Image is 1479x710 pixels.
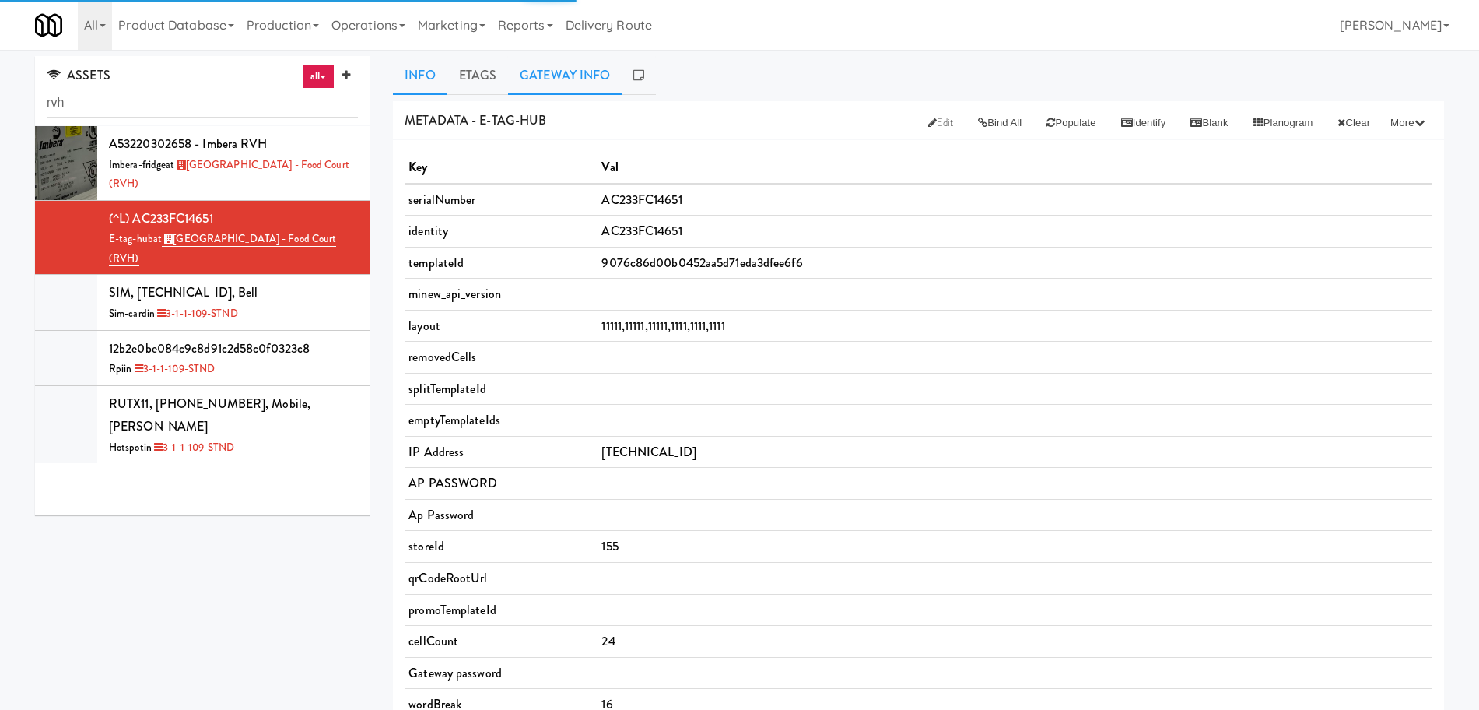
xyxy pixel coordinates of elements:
[1383,111,1432,135] button: More
[1109,109,1179,137] button: Identify
[405,247,598,279] td: templateId
[405,468,598,500] td: AP PASSWORD
[601,254,802,272] span: 9076c86d00b0452aa5d71eda3dfee6f6
[601,443,696,461] span: [TECHNICAL_ID]
[405,594,598,626] td: promoTemplateId
[405,657,598,689] td: Gateway password
[405,373,598,405] td: splitTemplateId
[147,306,238,321] span: in
[109,360,358,379] div: Rpi
[109,395,310,436] span: RUTX11, [PHONE_NUMBER], Mobile, [PERSON_NAME]
[405,279,598,311] td: minew_api_version
[508,56,622,95] a: Gateway Info
[109,339,310,357] span: 12b2e0be084c9c8d91c2d58c0f0323c8
[1325,109,1383,137] button: Clear
[1178,109,1240,137] button: Blank
[155,306,238,321] a: 3-1-1-109-STND
[405,405,598,437] td: emptyTemplateIds
[405,531,598,563] td: storeId
[47,66,110,84] span: ASSETS
[1241,109,1326,137] button: Planogram
[405,342,598,374] td: removedCells
[152,440,235,455] a: 3-1-1-109-STND
[601,222,682,240] span: AC233FC14651
[405,184,598,216] td: serialNumber
[35,331,370,386] li: 12b2e0be084c9c8d91c2d58c0f0323c8Rpiin 3-1-1-109-STND
[109,156,358,194] div: Imbera-fridge
[405,216,598,248] td: identity
[405,562,598,594] td: qrCodeRootUrl
[447,56,509,95] a: Etags
[601,317,724,335] span: 11111,11111,11111,1111,1111,1111
[109,157,349,192] span: at
[601,191,682,209] span: AC233FC14651
[601,537,618,555] span: 155
[124,361,215,376] span: in
[35,201,370,276] li: (^L) AC233FC14651E-tag-hubat [GEOGRAPHIC_DATA] - Food Court (RVH)
[966,109,1034,137] button: Bind All
[109,209,213,227] span: (^L) AC233FC14651
[144,440,235,455] span: in
[405,152,598,184] th: Key
[928,115,954,130] span: Edit
[109,438,358,458] div: Hotspot
[598,152,1432,184] th: Val
[35,275,370,330] li: SIM, [TECHNICAL_ID], BellSim-cardin 3-1-1-109-STND
[405,499,598,531] td: Ap Password
[109,304,358,324] div: Sim-card
[1034,109,1108,137] button: Populate
[132,361,216,376] a: 3-1-1-109-STND
[109,231,336,266] a: [GEOGRAPHIC_DATA] - Food Court (RVH)
[35,126,370,201] li: A53220302658 - Imbera RVHImbera-fridgeat [GEOGRAPHIC_DATA] - Food Court (RVH)
[109,135,268,153] span: A53220302658 - Imbera RVH
[405,310,598,342] td: layout
[109,157,349,192] a: [GEOGRAPHIC_DATA] - Food Court (RVH)
[109,230,358,268] div: E-tag-hub
[393,56,447,95] a: Info
[601,632,615,650] span: 24
[405,111,546,129] span: METADATA - e-tag-hub
[35,386,370,464] li: RUTX11, [PHONE_NUMBER], Mobile, [PERSON_NAME]Hotspotin 3-1-1-109-STND
[405,626,598,658] td: cellCount
[405,436,598,468] td: IP Address
[109,231,336,266] span: at
[35,12,62,39] img: Micromart
[302,64,335,89] a: all
[47,89,358,118] input: Search assets
[109,283,258,301] span: SIM, [TECHNICAL_ID], Bell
